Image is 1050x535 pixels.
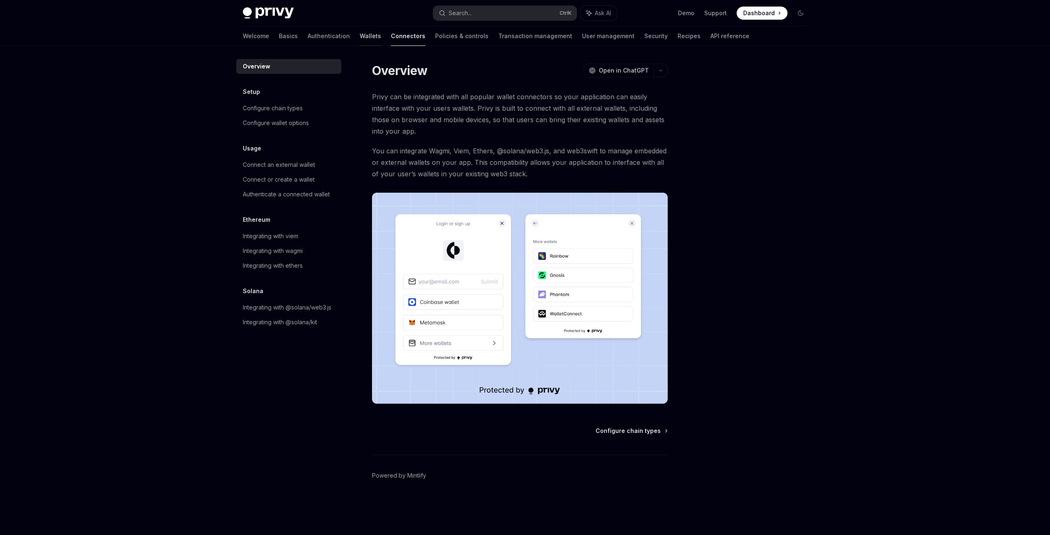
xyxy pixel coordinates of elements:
div: Configure wallet options [243,118,309,128]
a: Configure chain types [596,427,667,435]
a: User management [582,26,635,46]
a: Welcome [243,26,269,46]
a: Configure chain types [236,101,341,116]
a: Configure wallet options [236,116,341,130]
div: Connect or create a wallet [243,175,315,184]
h5: Setup [243,87,260,97]
a: Security [644,26,668,46]
div: Connect an external wallet [243,160,315,170]
a: Authenticate a connected wallet [236,187,341,202]
h5: Ethereum [243,215,270,225]
div: Integrating with viem [243,231,298,241]
span: You can integrate Wagmi, Viem, Ethers, @solana/web3.js, and web3swift to manage embedded or exter... [372,145,668,180]
a: Demo [678,9,694,17]
a: Integrating with @solana/web3.js [236,300,341,315]
span: Open in ChatGPT [599,66,649,75]
a: Integrating with wagmi [236,244,341,258]
a: Overview [236,59,341,74]
div: Overview [243,61,270,71]
span: Configure chain types [596,427,661,435]
a: Support [704,9,727,17]
a: Connectors [391,26,425,46]
h5: Solana [243,286,263,296]
span: Ctrl K [559,10,572,16]
a: Integrating with viem [236,229,341,244]
a: Powered by Mintlify [372,471,426,480]
div: Authenticate a connected wallet [243,189,330,199]
a: Connect or create a wallet [236,172,341,187]
a: Dashboard [737,7,787,20]
div: Configure chain types [243,103,303,113]
a: Recipes [678,26,701,46]
span: Privy can be integrated with all popular wallet connectors so your application can easily interfa... [372,91,668,137]
a: Transaction management [498,26,572,46]
a: Integrating with ethers [236,258,341,273]
h1: Overview [372,63,427,78]
h5: Usage [243,143,261,153]
button: Search...CtrlK [433,6,577,20]
div: Integrating with ethers [243,261,303,271]
a: Integrating with @solana/kit [236,315,341,330]
button: Ask AI [581,6,617,20]
a: Wallets [360,26,381,46]
div: Search... [449,8,472,18]
a: Authentication [308,26,350,46]
a: API reference [710,26,749,46]
a: Basics [279,26,298,46]
button: Open in ChatGPT [584,64,654,77]
img: dark logo [243,7,294,19]
button: Toggle dark mode [794,7,807,20]
img: Connectors3 [372,193,668,404]
span: Dashboard [743,9,775,17]
div: Integrating with @solana/kit [243,317,317,327]
div: Integrating with wagmi [243,246,303,256]
div: Integrating with @solana/web3.js [243,303,331,312]
span: Ask AI [595,9,611,17]
a: Connect an external wallet [236,157,341,172]
a: Policies & controls [435,26,488,46]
